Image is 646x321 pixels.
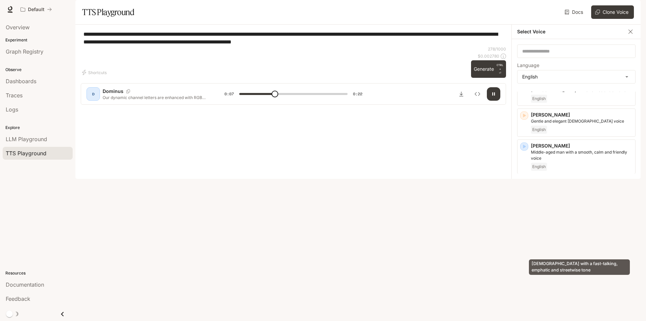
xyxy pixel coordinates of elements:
[123,89,133,93] button: Copy Voice ID
[591,5,634,19] button: Clone Voice
[103,95,208,100] p: Our dynamic channel letters are enhanced with RGB Pixel LED strips, all controlled and programmed...
[224,91,234,97] span: 0:07
[531,118,633,124] p: Gentle and elegant female voice
[488,46,506,52] p: 278 / 1000
[497,63,503,71] p: CTRL +
[82,5,134,19] h1: TTS Playground
[88,89,99,99] div: D
[471,87,484,101] button: Inspect
[529,259,630,275] div: [DEMOGRAPHIC_DATA] with a fast-talking, emphatic and streetwise tone
[471,60,506,78] button: GenerateCTRL +⏎
[531,163,547,171] span: English
[497,63,503,75] p: ⏎
[353,91,362,97] span: 0:22
[81,67,109,78] button: Shortcuts
[531,95,547,103] span: English
[531,142,633,149] p: [PERSON_NAME]
[517,63,539,68] p: Language
[531,149,633,161] p: Middle-aged man with a smooth, calm and friendly voice
[517,70,635,83] div: English
[103,88,123,95] p: Dominus
[563,5,586,19] a: Docs
[455,87,468,101] button: Download audio
[28,7,44,12] p: Default
[531,126,547,134] span: English
[17,3,55,16] button: All workspaces
[478,53,499,59] p: $ 0.002780
[531,111,633,118] p: [PERSON_NAME]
